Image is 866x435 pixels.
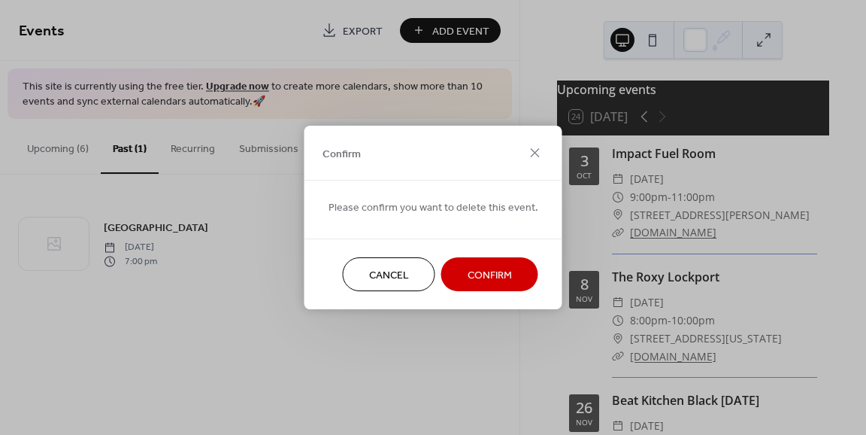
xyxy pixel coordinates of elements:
span: Confirm [322,146,361,162]
button: Cancel [343,257,435,291]
span: Cancel [369,268,409,284]
span: Please confirm you want to delete this event. [329,200,538,216]
button: Confirm [441,257,538,291]
span: Confirm [468,268,512,284]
